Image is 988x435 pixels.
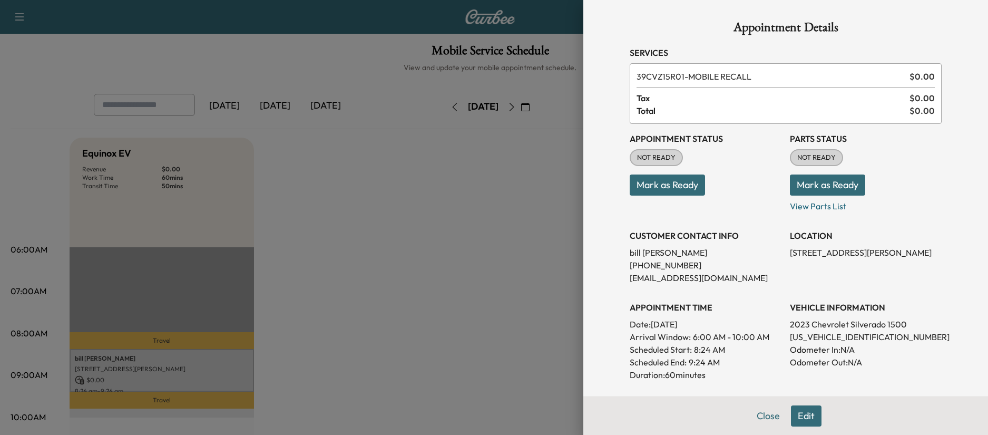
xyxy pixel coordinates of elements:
h3: CUSTOMER CONTACT INFO [630,229,781,242]
button: Close [750,405,787,427]
p: 2023 Chevrolet Silverado 1500 [790,318,942,331]
p: View Parts List [790,196,942,212]
button: Mark as Ready [790,175,865,196]
p: Scheduled Start: [630,343,692,356]
button: Edit [791,405,821,427]
p: Arrival Window: [630,331,781,343]
p: bill [PERSON_NAME] [630,246,781,259]
h1: Appointment Details [630,21,942,38]
h3: LOCATION [790,229,942,242]
p: [US_VEHICLE_IDENTIFICATION_NUMBER] [790,331,942,343]
span: $ 0.00 [909,70,935,83]
p: Odometer In: N/A [790,343,942,356]
span: $ 0.00 [909,104,935,117]
h3: Appointment Status [630,132,781,145]
p: 8:24 AM [694,343,725,356]
span: NOT READY [791,152,842,163]
p: [STREET_ADDRESS][PERSON_NAME] [790,246,942,259]
p: 9:24 AM [689,356,720,369]
span: Total [637,104,909,117]
p: Date: [DATE] [630,318,781,331]
h3: VEHICLE INFORMATION [790,301,942,314]
span: Tax [637,92,909,104]
h3: APPOINTMENT TIME [630,301,781,314]
span: NOT READY [631,152,682,163]
p: [EMAIL_ADDRESS][DOMAIN_NAME] [630,272,781,284]
span: 6:00 AM - 10:00 AM [693,331,769,343]
p: Odometer Out: N/A [790,356,942,369]
p: Duration: 60 minutes [630,369,781,381]
span: MOBILE RECALL [637,70,905,83]
h3: Services [630,46,942,59]
button: Mark as Ready [630,175,705,196]
p: Scheduled End: [630,356,687,369]
h3: Parts Status [790,132,942,145]
p: [PHONE_NUMBER] [630,259,781,272]
span: $ 0.00 [909,92,935,104]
